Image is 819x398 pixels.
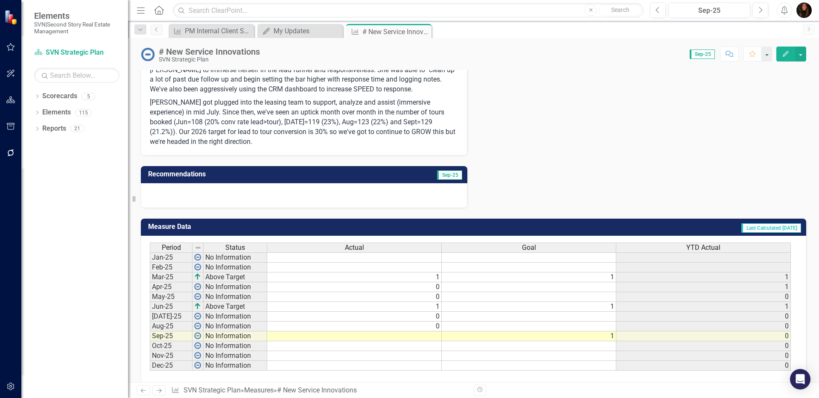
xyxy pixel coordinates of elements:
[42,124,66,134] a: Reports
[171,386,467,395] div: » »
[150,322,192,331] td: Aug-25
[616,302,791,312] td: 1
[599,4,641,16] button: Search
[616,272,791,282] td: 1
[194,263,201,270] img: wPkqUstsMhMTgAAAABJRU5ErkJggg==
[616,322,791,331] td: 0
[267,272,442,282] td: 1
[150,272,192,282] td: Mar-25
[616,292,791,302] td: 0
[194,303,201,310] img: VmL+zLOWXp8NoCSi7l57Eu8eJ+4GWSi48xzEIItyGCrzKAg+GPZxiGYRiGYS7xC1jVADWlAHzkAAAAAElFTkSuQmCC
[611,6,630,13] span: Search
[267,292,442,302] td: 0
[790,369,810,389] div: Open Intercom Messenger
[34,48,119,58] a: SVN Strategic Plan
[194,352,201,359] img: wPkqUstsMhMTgAAAABJRU5ErkJggg==
[171,26,252,36] a: PM Internal Client Scorecard
[4,10,19,25] img: ClearPoint Strategy
[362,26,429,37] div: # New Service Innovations
[194,332,201,339] img: wPkqUstsMhMTgAAAABJRU5ErkJggg==
[159,47,260,56] div: # New Service Innovations
[204,302,267,312] td: Above Target
[267,322,442,331] td: 0
[616,282,791,292] td: 1
[522,244,536,252] span: Goal
[796,3,812,18] img: Jill Allen
[195,244,201,251] img: 8DAGhfEEPCf229AAAAAElFTkSuQmCC
[194,283,201,290] img: wPkqUstsMhMTgAAAABJRU5ErkJggg==
[159,56,260,63] div: SVN Strategic Plan
[274,26,341,36] div: My Updates
[148,223,420,231] h3: Measure Data
[244,386,274,394] a: Measures
[184,386,241,394] a: SVN Strategic Plan
[150,312,192,322] td: [DATE]-25
[671,6,747,16] div: Sep-25
[34,11,119,21] span: Elements
[194,342,201,349] img: wPkqUstsMhMTgAAAABJRU5ErkJggg==
[616,312,791,322] td: 0
[225,244,245,252] span: Status
[150,341,192,351] td: Oct-25
[34,21,119,35] small: SVN|Second Story Real Estate Management
[150,292,192,302] td: May-25
[345,244,364,252] span: Actual
[70,125,84,132] div: 21
[150,331,192,341] td: Sep-25
[82,93,95,100] div: 5
[42,108,71,117] a: Elements
[442,331,616,341] td: 1
[204,331,267,341] td: No Information
[204,272,267,282] td: Above Target
[690,50,715,59] span: Sep-25
[194,362,201,369] img: wPkqUstsMhMTgAAAABJRU5ErkJggg==
[150,56,458,96] p: Better late than never. We identified we weren't fully optimizing the CRM tool in AppFolio so ask...
[194,273,201,280] img: VmL+zLOWXp8NoCSi7l57Eu8eJ+4GWSi48xzEIItyGCrzKAg+GPZxiGYRiGYS7xC1jVADWlAHzkAAAAAElFTkSuQmCC
[267,302,442,312] td: 1
[204,282,267,292] td: No Information
[668,3,750,18] button: Sep-25
[194,322,201,329] img: wPkqUstsMhMTgAAAABJRU5ErkJggg==
[194,254,201,260] img: wPkqUstsMhMTgAAAABJRU5ErkJggg==
[686,244,720,252] span: YTD Actual
[34,68,119,83] input: Search Below...
[185,26,252,36] div: PM Internal Client Scorecard
[150,252,192,263] td: Jan-25
[616,341,791,351] td: 0
[204,351,267,361] td: No Information
[437,170,462,180] span: Sep-25
[267,312,442,322] td: 0
[442,302,616,312] td: 1
[150,263,192,272] td: Feb-25
[194,293,201,300] img: wPkqUstsMhMTgAAAABJRU5ErkJggg==
[194,313,201,319] img: wPkqUstsMhMTgAAAABJRU5ErkJggg==
[204,263,267,272] td: No Information
[141,47,154,61] img: No Information
[204,312,267,322] td: No Information
[204,252,267,263] td: No Information
[442,272,616,282] td: 1
[148,170,365,178] h3: Recommendations
[150,361,192,371] td: Dec-25
[150,282,192,292] td: Apr-25
[616,361,791,371] td: 0
[259,26,341,36] a: My Updates
[150,351,192,361] td: Nov-25
[277,386,357,394] div: # New Service Innovations
[42,91,77,101] a: Scorecards
[173,3,644,18] input: Search ClearPoint...
[267,282,442,292] td: 0
[150,302,192,312] td: Jun-25
[616,351,791,361] td: 0
[204,292,267,302] td: No Information
[162,244,181,252] span: Period
[204,322,267,331] td: No Information
[616,331,791,341] td: 0
[150,96,458,146] p: [PERSON_NAME] got plugged into the leasing team to support, analyze and assist (immersive experie...
[204,361,267,371] td: No Information
[204,341,267,351] td: No Information
[75,109,92,116] div: 115
[741,223,801,233] span: Last Calculated [DATE]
